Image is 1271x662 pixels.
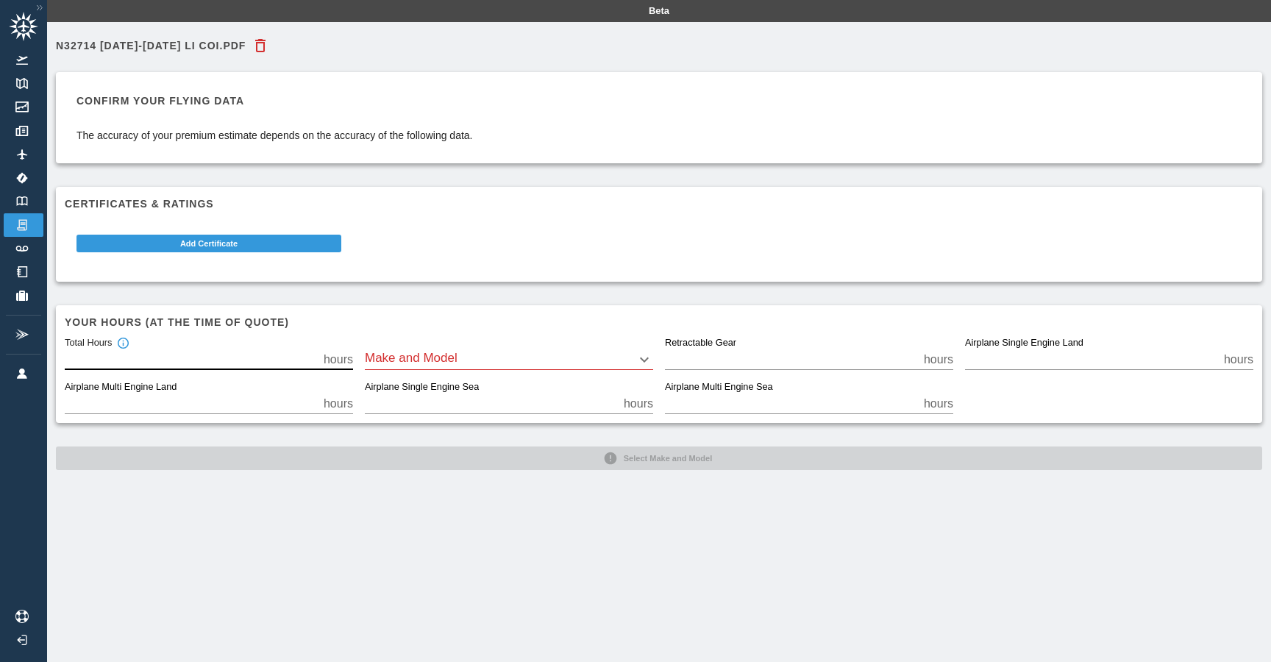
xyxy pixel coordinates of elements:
p: hours [924,351,953,369]
p: The accuracy of your premium estimate depends on the accuracy of the following data. [76,128,473,143]
label: Airplane Single Engine Land [965,337,1083,350]
button: Add Certificate [76,235,341,252]
h6: Certificates & Ratings [65,196,1253,212]
h6: N32714 [DATE]-[DATE] LI COI.pdf [56,40,246,51]
p: hours [324,351,353,369]
label: Airplane Multi Engine Land [65,381,177,394]
label: Retractable Gear [665,337,736,350]
p: hours [1224,351,1253,369]
p: hours [924,395,953,413]
p: hours [624,395,653,413]
h6: Your hours (at the time of quote) [65,314,1253,330]
label: Airplane Multi Engine Sea [665,381,773,394]
svg: Total hours in fixed-wing aircraft [116,337,129,350]
div: Total Hours [65,337,129,350]
p: hours [324,395,353,413]
h6: Confirm your flying data [76,93,473,109]
label: Airplane Single Engine Sea [365,381,479,394]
